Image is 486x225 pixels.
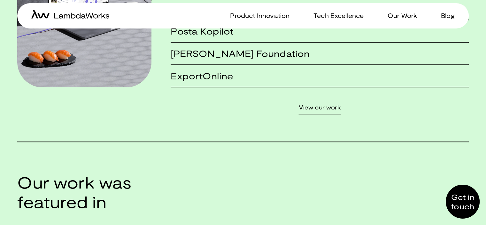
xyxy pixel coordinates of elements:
[171,26,233,36] h5: Posta Kopilot
[171,71,233,81] h5: ExportOnline
[171,43,468,65] a: [PERSON_NAME] Foundation
[171,65,468,87] a: ExportOnline
[388,11,417,20] p: Our Work
[171,48,310,58] h5: [PERSON_NAME] Foundation
[433,11,455,20] a: Blog
[222,11,289,20] a: Product Innovation
[31,10,109,21] a: home-icon
[17,173,468,212] div: Our work was featured in
[380,11,417,20] a: Our Work
[441,11,455,20] p: Blog
[313,11,364,20] p: Tech Excellence
[230,11,289,20] p: Product Innovation
[298,103,341,111] a: View our work
[306,11,364,20] a: Tech Excellence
